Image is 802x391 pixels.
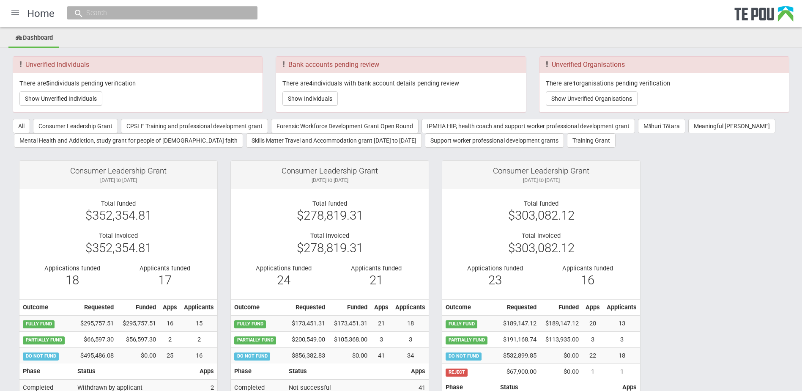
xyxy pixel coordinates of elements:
[285,299,328,315] th: Requested
[8,29,59,48] a: Dashboard
[181,299,217,315] th: Applicants
[603,299,640,315] th: Applicants
[26,244,211,252] div: $352,354.81
[371,299,392,315] th: Apps
[449,176,634,184] div: [DATE] to [DATE]
[117,348,159,363] td: $0.00
[26,212,211,219] div: $352,354.81
[572,80,576,87] b: 1
[14,133,243,148] button: Mental Health and Addiction, study grant for people of [DEMOGRAPHIC_DATA] faith
[540,348,582,364] td: $0.00
[33,119,118,133] button: Consumer Leadership Grant
[19,61,256,69] h3: Unverified Individuals
[422,119,635,133] button: IPMHA HIP, health coach and support worker professional development grant
[23,336,65,344] span: PARTIALLY FUND
[582,364,603,380] td: 1
[446,320,477,328] span: FULLY FUND
[425,133,564,148] button: Support worker professional development grants
[688,119,775,133] button: Meaningful [PERSON_NAME]
[408,363,429,380] th: Apps
[540,332,582,348] td: $113,935.00
[455,264,535,272] div: Applications funded
[46,80,49,87] b: 5
[603,364,640,380] td: 1
[237,176,422,184] div: [DATE] to [DATE]
[181,315,217,331] td: 15
[19,363,74,380] th: Phase
[196,363,217,380] th: Apps
[496,348,540,364] td: $532,899.85
[271,119,419,133] button: Forensic Workforce Development Grant Open Round
[328,332,371,348] td: $105,368.00
[392,315,429,331] td: 18
[449,167,634,175] div: Consumer Leadership Grant
[19,299,73,315] th: Outcome
[159,348,181,363] td: 25
[547,264,627,272] div: Applicants funded
[237,212,422,219] div: $278,819.31
[32,276,112,284] div: 18
[237,200,422,207] div: Total funded
[237,244,422,252] div: $278,819.31
[496,315,540,331] td: $189,147.12
[582,332,603,348] td: 3
[121,119,268,133] button: CPSLE Training and professional development grant
[234,336,276,344] span: PARTIALLY FUND
[328,348,371,363] td: $0.00
[73,332,117,348] td: $66,597.30
[237,167,422,175] div: Consumer Leadership Grant
[392,348,429,363] td: 34
[496,364,540,380] td: $67,900.00
[496,299,540,315] th: Requested
[638,119,685,133] button: Māhuri Tōtara
[159,315,181,331] td: 16
[582,315,603,331] td: 20
[540,315,582,331] td: $189,147.12
[285,332,328,348] td: $200,549.00
[449,232,634,240] div: Total invoiced
[282,80,519,87] p: There are individuals with bank account details pending review
[23,320,55,328] span: FULLY FUND
[540,364,582,380] td: $0.00
[455,276,535,284] div: 23
[336,264,416,272] div: Applicants funded
[285,315,328,331] td: $173,451.31
[23,352,59,360] span: DO NOT FUND
[446,369,468,376] span: REJECT
[449,212,634,219] div: $303,082.12
[603,348,640,364] td: 18
[392,299,429,315] th: Applicants
[328,299,371,315] th: Funded
[336,276,416,284] div: 21
[19,91,102,106] button: Show Unverified Individuals
[125,264,205,272] div: Applicants funded
[371,332,392,348] td: 3
[282,61,519,69] h3: Bank accounts pending review
[442,299,496,315] th: Outcome
[234,320,266,328] span: FULLY FUND
[125,276,205,284] div: 17
[237,232,422,240] div: Total invoiced
[496,332,540,348] td: $191,168.74
[26,176,211,184] div: [DATE] to [DATE]
[446,336,487,344] span: PARTIALLY FUND
[26,200,211,207] div: Total funded
[19,80,256,87] p: There are individuals pending verification
[603,315,640,331] td: 13
[309,80,312,87] b: 4
[546,80,783,87] p: There are organisations pending verification
[159,299,181,315] th: Apps
[117,332,159,348] td: $56,597.30
[446,352,482,360] span: DO NOT FUND
[582,348,603,364] td: 22
[244,264,323,272] div: Applications funded
[546,61,783,69] h3: Unverified Organisations
[285,348,328,363] td: $856,382.83
[603,332,640,348] td: 3
[181,348,217,363] td: 16
[582,299,603,315] th: Apps
[117,299,159,315] th: Funded
[540,299,582,315] th: Funded
[371,315,392,331] td: 21
[74,363,196,380] th: Status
